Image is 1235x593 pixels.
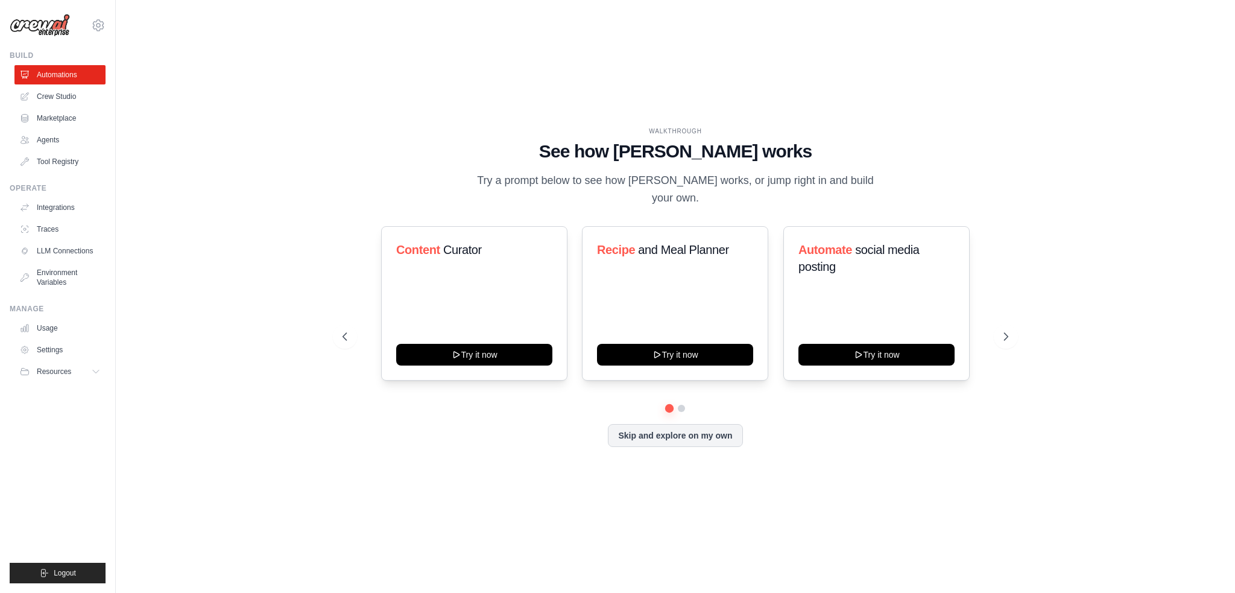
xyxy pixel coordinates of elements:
button: Resources [14,362,106,381]
button: Try it now [798,344,955,366]
div: WALKTHROUGH [343,127,1008,136]
a: Usage [14,319,106,338]
span: Automate [798,243,852,256]
a: Settings [14,340,106,360]
button: Skip and explore on my own [608,424,742,447]
h1: See how [PERSON_NAME] works [343,141,1008,162]
a: Integrations [14,198,106,217]
button: Logout [10,563,106,583]
span: social media posting [798,243,920,273]
a: Crew Studio [14,87,106,106]
a: Agents [14,130,106,150]
span: Curator [443,243,482,256]
span: Resources [37,367,71,376]
div: Manage [10,304,106,314]
a: Traces [14,220,106,239]
button: Try it now [396,344,552,366]
button: Try it now [597,344,753,366]
div: Build [10,51,106,60]
a: Automations [14,65,106,84]
a: LLM Connections [14,241,106,261]
a: Marketplace [14,109,106,128]
span: and Meal Planner [639,243,729,256]
div: Operate [10,183,106,193]
img: Logo [10,14,70,37]
span: Logout [54,568,76,578]
a: Environment Variables [14,263,106,292]
span: Content [396,243,440,256]
p: Try a prompt below to see how [PERSON_NAME] works, or jump right in and build your own. [473,172,878,208]
a: Tool Registry [14,152,106,171]
span: Recipe [597,243,635,256]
